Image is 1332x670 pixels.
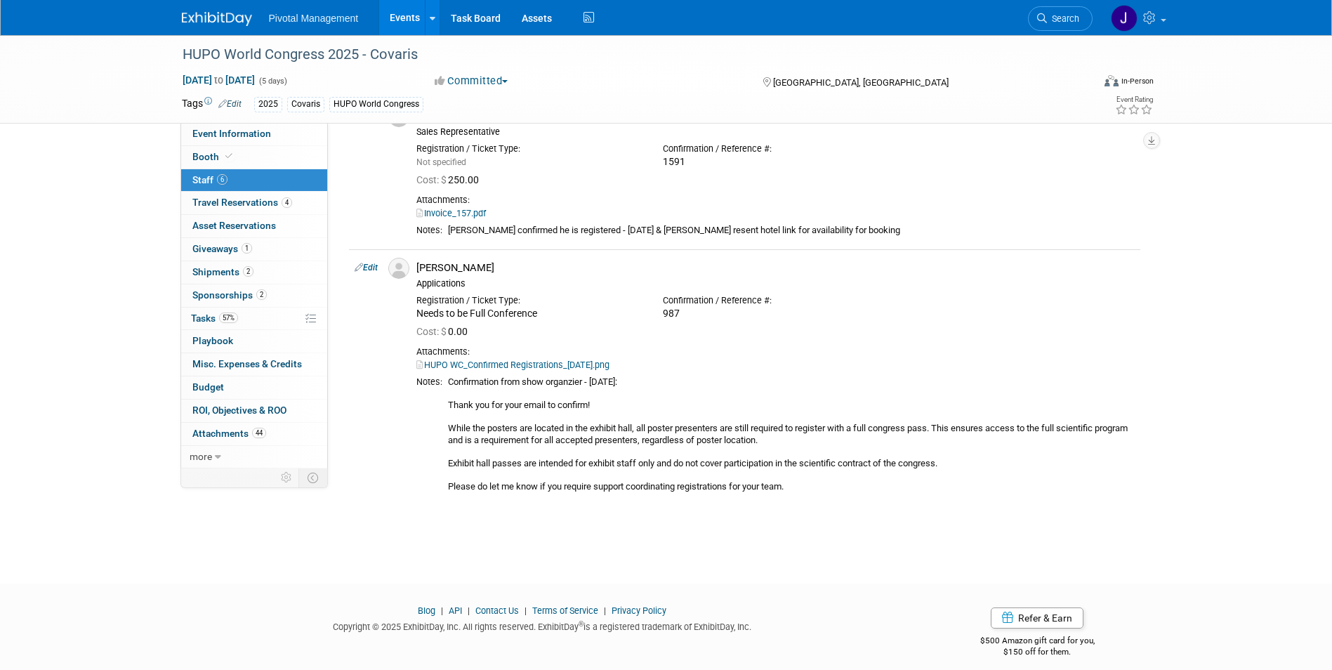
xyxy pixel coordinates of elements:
[416,208,486,218] a: Invoice_157.pdf
[329,97,423,112] div: HUPO World Congress
[663,308,888,320] div: 987
[449,605,462,616] a: API
[252,428,266,438] span: 44
[663,295,888,306] div: Confirmation / Reference #:
[181,238,327,261] a: Giveaways1
[612,605,666,616] a: Privacy Policy
[418,605,435,616] a: Blog
[182,96,242,112] td: Tags
[212,74,225,86] span: to
[192,405,286,416] span: ROI, Objectives & ROO
[242,243,252,254] span: 1
[192,381,224,393] span: Budget
[475,605,519,616] a: Contact Us
[416,326,448,337] span: Cost: $
[181,192,327,214] a: Travel Reservations4
[269,13,359,24] span: Pivotal Management
[192,266,253,277] span: Shipments
[416,346,1135,357] div: Attachments:
[182,12,252,26] img: ExhibitDay
[579,620,583,628] sup: ®
[1121,76,1154,86] div: In-Person
[181,169,327,192] a: Staff6
[181,376,327,399] a: Budget
[388,258,409,279] img: Associate-Profile-5.png
[416,143,642,155] div: Registration / Ticket Type:
[182,617,904,633] div: Copyright © 2025 ExhibitDay, Inc. All rights reserved. ExhibitDay is a registered trademark of Ex...
[991,607,1083,629] a: Refer & Earn
[924,626,1151,658] div: $500 Amazon gift card for you,
[600,605,609,616] span: |
[416,157,466,167] span: Not specified
[181,123,327,145] a: Event Information
[192,358,302,369] span: Misc. Expenses & Credits
[416,326,473,337] span: 0.00
[416,376,442,388] div: Notes:
[256,289,267,300] span: 2
[192,289,267,301] span: Sponsorships
[448,225,1135,237] div: [PERSON_NAME] confirmed he is registered - [DATE] & [PERSON_NAME] resent hotel link for availabil...
[192,151,235,162] span: Booth
[275,468,299,487] td: Personalize Event Tab Strip
[416,360,609,370] a: HUPO WC_Confirmed Registrations_[DATE].png
[190,451,212,462] span: more
[1104,75,1119,86] img: Format-Inperson.png
[1010,73,1154,94] div: Event Format
[181,261,327,284] a: Shipments2
[182,74,256,86] span: [DATE] [DATE]
[181,423,327,445] a: Attachments44
[464,605,473,616] span: |
[218,99,242,109] a: Edit
[416,308,642,320] div: Needs to be Full Conference
[663,143,888,155] div: Confirmation / Reference #:
[1111,5,1138,32] img: Jessica Gatton
[181,400,327,422] a: ROI, Objectives & ROO
[178,42,1071,67] div: HUPO World Congress 2025 - Covaris
[282,197,292,208] span: 4
[192,174,228,185] span: Staff
[192,128,271,139] span: Event Information
[181,284,327,307] a: Sponsorships2
[181,330,327,353] a: Playbook
[192,220,276,231] span: Asset Reservations
[437,605,447,616] span: |
[430,74,513,88] button: Committed
[1028,6,1093,31] a: Search
[181,353,327,376] a: Misc. Expenses & Credits
[416,261,1135,275] div: [PERSON_NAME]
[181,446,327,468] a: more
[416,225,442,236] div: Notes:
[416,174,484,185] span: 250.00
[287,97,324,112] div: Covaris
[254,97,282,112] div: 2025
[355,263,378,272] a: Edit
[181,146,327,169] a: Booth
[192,428,266,439] span: Attachments
[924,646,1151,658] div: $150 off for them.
[243,266,253,277] span: 2
[225,152,232,160] i: Booth reservation complete
[219,313,238,323] span: 57%
[191,313,238,324] span: Tasks
[773,77,949,88] span: [GEOGRAPHIC_DATA], [GEOGRAPHIC_DATA]
[1115,96,1153,103] div: Event Rating
[217,174,228,185] span: 6
[192,335,233,346] span: Playbook
[416,195,1135,206] div: Attachments:
[1047,13,1079,24] span: Search
[181,215,327,237] a: Asset Reservations
[298,468,327,487] td: Toggle Event Tabs
[448,376,1135,504] div: Confirmation from show organzier - [DATE]: Thank you for your email to confirm! While the posters...
[416,126,1135,138] div: Sales Representative
[663,156,888,169] div: 1591
[258,77,287,86] span: (5 days)
[532,605,598,616] a: Terms of Service
[416,174,448,185] span: Cost: $
[521,605,530,616] span: |
[416,295,642,306] div: Registration / Ticket Type:
[181,308,327,330] a: Tasks57%
[192,197,292,208] span: Travel Reservations
[192,243,252,254] span: Giveaways
[416,278,1135,289] div: Applications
